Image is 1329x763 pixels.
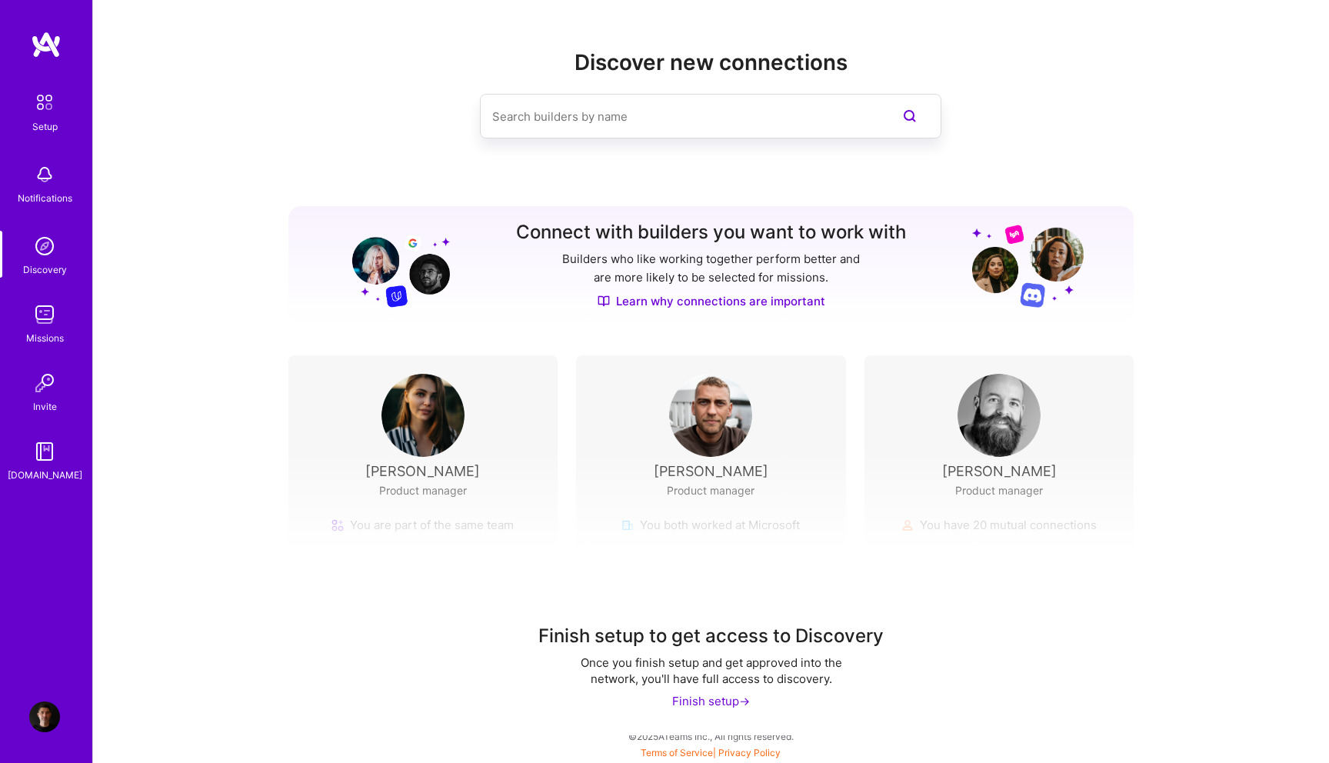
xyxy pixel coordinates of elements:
img: Grow your network [338,223,450,308]
img: User Avatar [381,374,465,457]
img: guide book [29,436,60,467]
img: User Avatar [669,374,752,457]
div: Missions [26,330,64,346]
h2: Discover new connections [288,50,1134,75]
div: Finish setup -> [672,693,750,709]
a: Learn why connections are important [598,293,825,309]
input: Search builders by name [492,97,868,136]
img: logo [31,31,62,58]
img: bell [29,159,60,190]
i: icon SearchPurple [901,107,919,125]
p: Builders who like working together perform better and are more likely to be selected for missions. [559,250,863,287]
h3: Connect with builders you want to work with [516,222,906,244]
img: Invite [29,368,60,398]
img: User Avatar [29,701,60,732]
img: User Avatar [958,374,1041,457]
img: setup [28,86,61,118]
img: teamwork [29,299,60,330]
div: Invite [33,398,57,415]
div: © 2025 ATeams Inc., All rights reserved. [92,717,1329,755]
img: Discover [598,295,610,308]
a: Terms of Service [641,747,713,758]
div: Finish setup to get access to Discovery [538,624,884,648]
a: User Avatar [25,701,64,732]
a: Privacy Policy [718,747,781,758]
div: Discovery [23,262,67,278]
span: | [641,747,781,758]
img: discovery [29,231,60,262]
div: Notifications [18,190,72,206]
div: Once you finish setup and get approved into the network, you'll have full access to discovery. [558,655,865,687]
img: Grow your network [972,224,1084,308]
div: [DOMAIN_NAME] [8,467,82,483]
div: Setup [32,118,58,135]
